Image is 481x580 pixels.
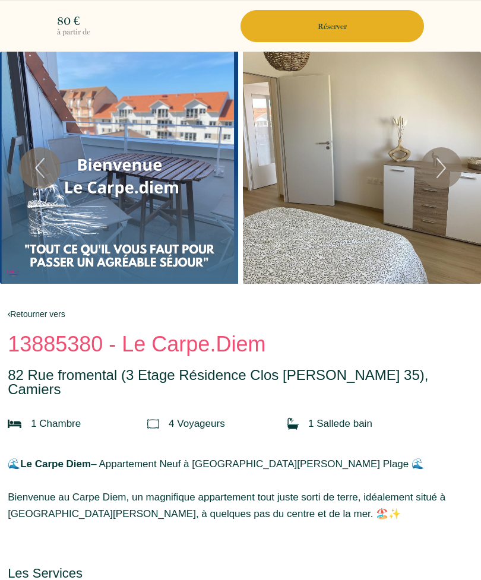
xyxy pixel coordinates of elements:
p: 1 Salle de bain [308,416,372,432]
img: guests [147,418,159,430]
p: Camiers [8,368,473,397]
strong: Le Carpe Diem [20,458,91,470]
p: 13885380 - Le Carpe.Diem [8,329,473,359]
button: Previous [19,147,61,189]
span: 82 Rue fromental (3 Etage Résidence Clos [PERSON_NAME] 35), [8,368,473,382]
p: 🌊 – Appartement Neuf à [GEOGRAPHIC_DATA][PERSON_NAME] Plage 🌊 Bienvenue au Carpe Diem, un magnifi... [8,456,473,522]
button: Réserver [240,10,424,42]
a: Retourner vers [8,308,473,321]
p: à partir de [57,27,238,37]
span: s [220,418,225,429]
p: Réserver [245,21,420,32]
p: 4 Voyageur [169,416,225,432]
button: Next [420,147,462,189]
p: 80 € [57,15,238,27]
p: 1 Chambre [31,416,81,432]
